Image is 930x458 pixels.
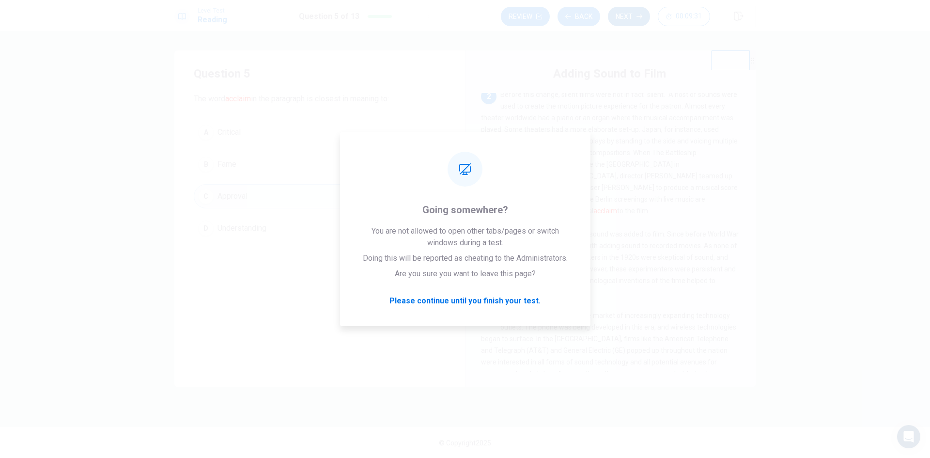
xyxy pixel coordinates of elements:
[194,184,446,208] button: CApproval
[198,125,214,140] div: A
[299,11,359,22] h1: Question 5 of 13
[217,190,248,202] span: Approval
[194,152,446,176] button: BFame
[658,7,710,26] button: 00:09:31
[558,7,600,26] button: Back
[481,310,496,325] div: 4
[481,89,496,104] div: 2
[198,157,214,172] div: B
[481,230,739,296] span: It was not without doubt that sound was added to film. Since before World War One, innovators had...
[217,158,236,170] span: Fame
[198,14,227,26] h1: Reading
[198,221,214,236] div: D
[481,228,496,244] div: 3
[897,425,920,448] div: Open Intercom Messenger
[198,189,214,204] div: C
[676,13,702,20] span: 00:09:31
[481,312,736,424] span: These inventions included the market of increasingly expanding technology outlets. The phone was ...
[217,222,266,234] span: Understanding
[553,66,666,81] h4: Adding Sound to Film
[439,439,491,447] span: © Copyright 2025
[225,94,251,103] font: acclaim
[194,120,446,144] button: ACritical
[198,7,227,14] span: Level Test
[217,126,241,138] span: Critical
[481,91,738,215] span: Before this change, silent films were not in fact "silent." A host of sounds were used to create ...
[194,93,446,105] span: The word in the paragraph is closest in meaning to:
[194,66,446,81] h4: Question 5
[501,7,550,26] button: Review
[608,7,650,26] button: Next
[194,216,446,240] button: DUnderstanding
[593,207,617,215] font: acclaim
